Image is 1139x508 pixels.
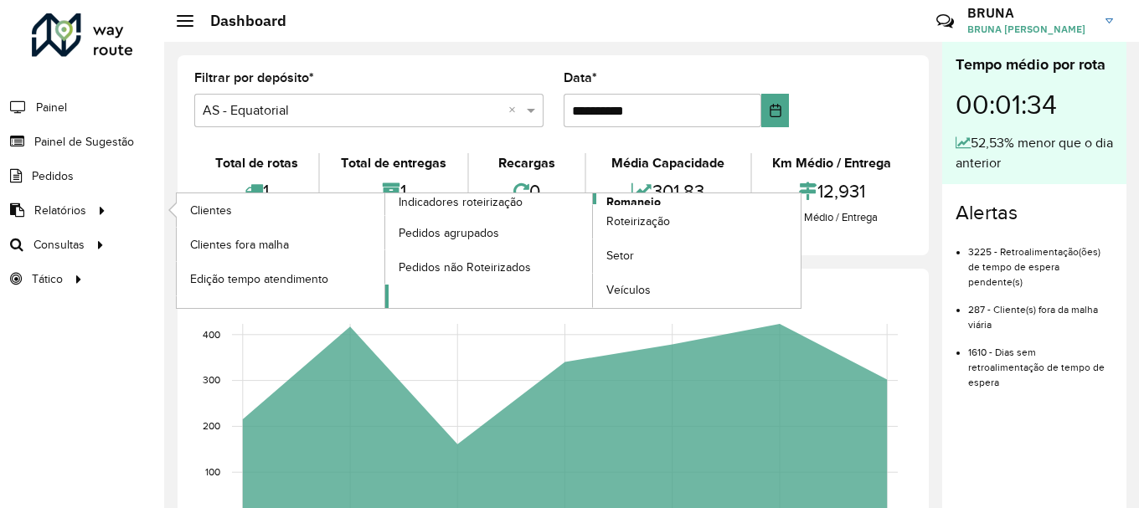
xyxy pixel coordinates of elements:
a: Edição tempo atendimento [177,262,384,295]
a: Clientes [177,193,384,227]
div: 00:01:34 [956,76,1113,133]
span: Consultas [33,236,85,254]
div: Tempo médio por rota [956,54,1113,76]
a: Clientes fora malha [177,228,384,261]
button: Choose Date [761,94,789,127]
h4: Alertas [956,201,1113,225]
span: Veículos [606,281,651,299]
a: Indicadores roteirização [177,193,593,308]
span: Setor [606,247,634,264]
div: 1 [324,173,462,209]
li: 1610 - Dias sem retroalimentação de tempo de espera [968,332,1113,390]
span: Roteirização [606,213,670,230]
span: Indicadores roteirização [399,193,523,211]
span: Relatórios [34,202,86,219]
span: Painel de Sugestão [34,133,134,151]
label: Data [564,68,597,88]
div: 52,53% menor que o dia anterior [956,133,1113,173]
span: Pedidos não Roteirizados [399,259,531,276]
a: Contato Rápido [927,3,963,39]
a: Pedidos agrupados [385,216,593,249]
div: Média Capacidade [590,153,745,173]
span: BRUNA [PERSON_NAME] [967,22,1093,37]
li: 287 - Cliente(s) fora da malha viária [968,290,1113,332]
div: Km Médio / Entrega [756,209,908,226]
span: Romaneio [606,193,661,211]
a: Veículos [593,274,801,307]
text: 400 [203,329,220,340]
div: Total de entregas [324,153,462,173]
span: Tático [32,270,63,288]
div: Total de rotas [198,153,314,173]
div: 301,83 [590,173,745,209]
text: 300 [203,375,220,386]
span: Clear all [508,100,523,121]
a: Setor [593,239,801,273]
div: Km Médio / Entrega [756,153,908,173]
div: 12,931 [756,173,908,209]
a: Romaneio [385,193,801,308]
span: Painel [36,99,67,116]
li: 3225 - Retroalimentação(ões) de tempo de espera pendente(s) [968,232,1113,290]
text: 200 [203,421,220,432]
div: Recargas [473,153,580,173]
span: Clientes [190,202,232,219]
h2: Dashboard [193,12,286,30]
text: 100 [205,466,220,477]
div: 0 [473,173,580,209]
a: Pedidos não Roteirizados [385,250,593,284]
span: Pedidos [32,167,74,185]
a: Roteirização [593,205,801,239]
div: 1 [198,173,314,209]
span: Edição tempo atendimento [190,270,328,288]
h3: BRUNA [967,5,1093,21]
label: Filtrar por depósito [194,68,314,88]
span: Clientes fora malha [190,236,289,254]
span: Pedidos agrupados [399,224,499,242]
